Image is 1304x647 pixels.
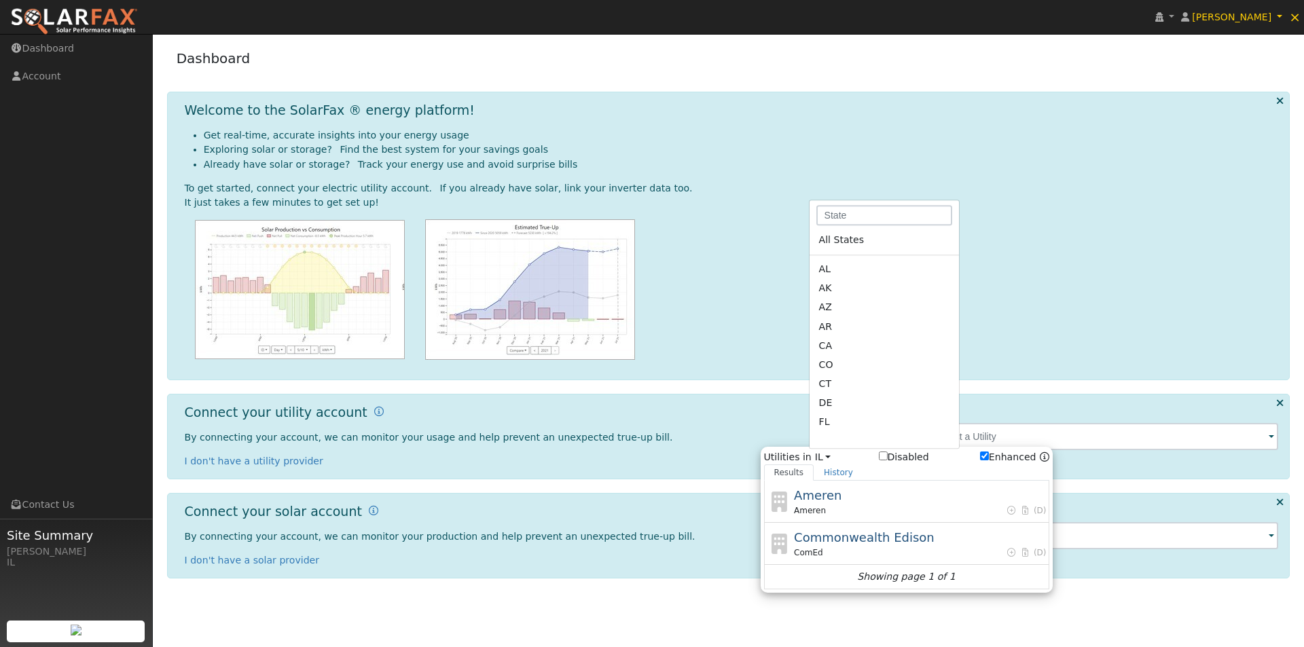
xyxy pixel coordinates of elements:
span: By connecting your account, we can monitor your usage and help prevent an unexpected true-up bill. [185,432,673,443]
span: Commonwealth Edison [794,530,935,544]
a: IL [815,450,831,464]
input: Select a Utility [924,423,1279,450]
span: Show disabled providers [879,450,929,464]
a: CA [810,336,959,355]
a: CT [810,375,959,394]
h1: Welcome to the SolarFax ® energy platform! [185,103,475,118]
li: Already have solar or storage? Track your energy use and avoid surprise bills [204,158,1279,172]
a: I don't have a utility provider [185,456,323,466]
div: [PERSON_NAME] [7,544,145,559]
span: Deck [1034,547,1047,559]
i: Showing page 1 of 1 [857,570,955,584]
a: Dashboard [177,50,251,67]
img: SolarFax [10,7,138,36]
a: GA [810,432,959,451]
li: Exploring solar or storage? Find the best system for your savings goals [204,143,1279,157]
div: It just takes a few minutes to get set up! [185,196,1279,210]
a: FL [810,413,959,432]
a: Results [764,464,814,481]
h1: Connect your utility account [185,405,367,420]
span: Deck [1034,504,1047,517]
a: History [814,464,863,481]
a: DE [810,394,959,413]
input: Select an Inverter [924,522,1279,549]
a: AL [810,260,959,279]
span: × [1289,9,1301,25]
div: IL [7,555,145,570]
span: Ameren [794,488,841,502]
li: Get real-time, accurate insights into your energy usage [204,128,1279,143]
a: AR [810,317,959,336]
input: Disabled [879,451,888,460]
a: I don't have a solar provider [185,555,320,566]
span: Enhanced Provider [1007,504,1017,517]
h1: Connect your solar account [185,504,362,519]
span: Site Summary [7,526,145,544]
span: Has bill PDF's [1020,504,1030,517]
a: All States [810,231,959,250]
a: AK [810,279,959,298]
span: Show enhanced providers [980,450,1049,464]
span: [PERSON_NAME] [1192,12,1271,22]
label: Disabled [879,450,929,464]
div: To get started, connect your electric utility account. If you already have solar, link your inver... [185,181,1279,196]
input: Enhanced [980,451,989,460]
span: By connecting your account, we can monitor your production and help prevent an unexpected true-up... [185,531,695,542]
span: Enhanced Provider [1007,547,1017,559]
span: Has bill PDF's [1020,547,1030,559]
label: Enhanced [980,450,1036,464]
span: Ameren [794,504,826,517]
a: CO [810,355,959,374]
img: retrieve [71,625,81,635]
span: Utilities in [764,450,1049,464]
a: AZ [810,298,959,317]
a: Enhanced Providers [1040,451,1049,462]
input: State [816,206,952,226]
span: ComEd [794,547,823,559]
